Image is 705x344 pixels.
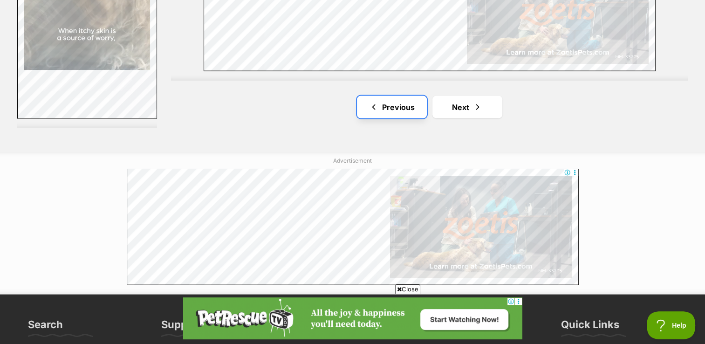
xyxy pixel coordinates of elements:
a: Previous page [357,96,427,118]
a: Next page [432,96,502,118]
iframe: Advertisement [183,297,522,339]
nav: Pagination [171,96,688,118]
span: Close [395,284,420,294]
iframe: Advertisement [127,169,579,285]
h3: Quick Links [561,318,619,337]
h3: Support [161,318,202,337]
h3: Search [28,318,63,337]
iframe: Help Scout Beacon - Open [647,311,696,339]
